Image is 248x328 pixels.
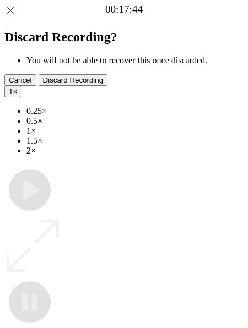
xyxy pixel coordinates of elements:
[9,88,13,96] span: 1
[26,146,244,156] li: 2×
[26,56,244,65] li: You will not be able to recover this once discarded.
[26,116,244,126] li: 0.5×
[39,74,108,86] button: Discard Recording
[4,74,36,86] button: Cancel
[26,106,244,116] li: 0.25×
[26,126,244,136] li: 1×
[105,3,143,15] a: 00:17:44
[4,30,244,45] h2: Discard Recording?
[4,86,21,97] button: 1×
[26,136,244,146] li: 1.5×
